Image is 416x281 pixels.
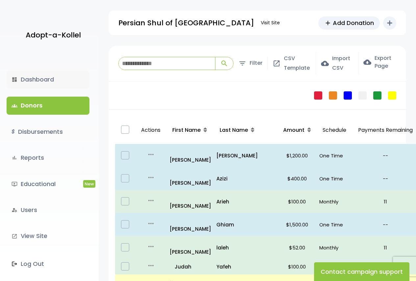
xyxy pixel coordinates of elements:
[319,174,350,183] p: One Time
[26,29,81,42] p: Adopt-a-Kollel
[355,151,416,160] p: --
[355,174,416,183] p: --
[318,16,380,30] a: addAdd Donation
[12,127,15,137] i: $
[7,255,89,273] a: Log Out
[147,243,155,250] i: more_horiz
[7,71,89,88] a: dashboardDashboard
[284,54,311,73] span: CSV Template
[383,16,396,30] button: add
[386,19,394,27] i: add
[7,201,89,219] a: manage_accountsUsers
[250,59,262,68] span: Filter
[215,57,233,70] button: search
[324,19,331,27] span: add
[147,151,155,158] i: more_horiz
[147,262,155,269] i: more_horiz
[12,233,17,239] i: launch
[170,147,211,164] a: [PERSON_NAME]
[319,220,350,229] p: One Time
[170,170,211,187] a: [PERSON_NAME]
[319,197,350,206] p: Monthly
[280,151,314,160] p: $1,200.00
[147,197,155,204] i: more_horiz
[216,197,275,206] a: Arieh
[355,119,416,142] p: Payments Remaining
[12,207,17,213] i: manage_accounts
[7,123,89,141] a: $Disbursements
[170,262,211,271] a: Judah
[273,59,281,67] span: open_in_new
[314,262,409,281] button: Contact campaign support
[280,243,314,252] p: $52.00
[138,119,164,142] p: Actions
[12,77,17,82] i: dashboard
[216,174,275,183] a: Azizi
[319,151,350,160] p: One Time
[220,126,248,134] span: Last Name
[7,175,89,193] a: ondemand_videoEducationalNew
[170,216,211,233] a: [PERSON_NAME]
[319,243,350,252] p: Monthly
[280,220,314,229] p: $1,500.00
[172,126,201,134] span: First Name
[280,197,314,206] p: $100.00
[257,16,283,29] a: Visit Site
[170,239,211,256] a: [PERSON_NAME]
[7,227,89,245] a: launchView Site
[355,197,416,206] p: 11
[333,18,374,27] span: Add Donation
[147,220,155,227] i: more_horiz
[220,59,228,67] span: search
[170,193,211,210] a: [PERSON_NAME]
[216,243,275,252] a: laleh
[216,220,275,229] a: Ghiam
[355,220,416,229] p: --
[280,262,314,271] p: $100.00
[355,243,416,252] p: 11
[7,97,89,114] a: groupsDonors
[363,58,371,66] span: cloud_download
[216,262,275,271] a: Yafeh
[238,59,246,67] span: filter_list
[7,149,89,167] a: bar_chartReports
[319,119,350,142] p: Schedule
[283,126,305,134] span: Amount
[118,16,254,30] p: Persian Shul of [GEOGRAPHIC_DATA]
[363,54,396,70] label: Export Page
[332,54,353,73] span: Import CSV
[280,174,314,183] p: $400.00
[12,103,17,109] span: groups
[12,181,17,187] i: ondemand_video
[147,174,155,181] i: more_horiz
[22,19,81,51] a: Adopt-a-Kollel
[12,155,17,161] i: bar_chart
[216,151,275,160] a: [PERSON_NAME]
[83,180,95,188] span: New
[321,59,329,67] span: cloud_upload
